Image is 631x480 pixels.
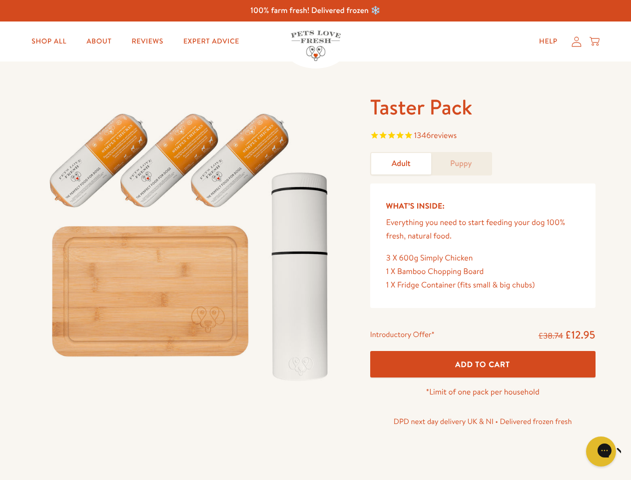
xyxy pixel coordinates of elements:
[531,31,566,51] a: Help
[78,31,119,51] a: About
[370,93,596,121] h1: Taster Pack
[123,31,171,51] a: Reviews
[386,216,580,243] p: Everything you need to start feeding your dog 100% fresh, natural food.
[36,93,346,391] img: Taster Pack - Adult
[370,129,596,144] span: Rated 4.8 out of 5 stars 1346 reviews
[386,251,580,265] div: 3 X 600g Simply Chicken
[370,328,435,343] div: Introductory Offer*
[291,30,341,61] img: Pets Love Fresh
[414,82,621,435] iframe: Gorgias live chat window
[386,199,580,212] h5: What’s Inside:
[23,31,74,51] a: Shop All
[370,415,596,428] p: DPD next day delivery UK & NI • Delivered frozen fresh
[386,278,580,292] div: 1 X Fridge Container (fits small & big chubs)
[175,31,247,51] a: Expert Advice
[370,385,596,399] p: *Limit of one pack per household
[370,351,596,377] button: Add To Cart
[371,153,431,174] a: Adult
[386,266,484,277] span: 1 X Bamboo Chopping Board
[581,433,621,470] iframe: Gorgias live chat messenger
